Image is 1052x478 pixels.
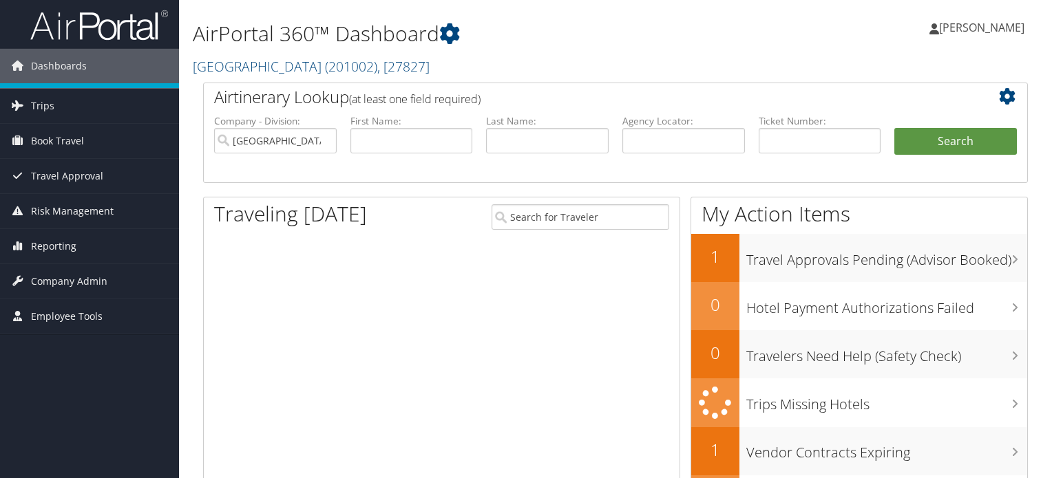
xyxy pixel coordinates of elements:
[894,128,1017,155] button: Search
[939,20,1024,35] span: [PERSON_NAME]
[31,159,103,193] span: Travel Approval
[691,199,1027,228] h1: My Action Items
[486,114,609,128] label: Last Name:
[691,341,739,365] h2: 0
[193,19,757,48] h1: AirPortal 360™ Dashboard
[31,229,76,263] span: Reporting
[691,282,1027,330] a: 0Hotel Payment Authorizations Failed
[691,427,1027,475] a: 1Vendor Contracts Expiring
[492,204,669,230] input: Search for Traveler
[31,194,114,228] span: Risk Management
[691,378,1027,427] a: Trips Missing Hotels
[746,436,1027,462] h3: Vendor Contracts Expiring
[691,234,1027,282] a: 1Travel Approvals Pending (Advisor Booked)
[759,114,881,128] label: Ticket Number:
[31,49,87,83] span: Dashboards
[31,264,107,298] span: Company Admin
[746,340,1027,366] h3: Travelers Need Help (Safety Check)
[193,57,430,76] a: [GEOGRAPHIC_DATA]
[691,293,739,316] h2: 0
[746,292,1027,318] h3: Hotel Payment Authorizations Failed
[325,57,377,76] span: ( 201002 )
[622,114,745,128] label: Agency Locator:
[350,114,473,128] label: First Name:
[691,245,739,268] h2: 1
[691,330,1027,378] a: 0Travelers Need Help (Safety Check)
[214,85,948,109] h2: Airtinerary Lookup
[349,91,481,107] span: (at least one field required)
[30,9,168,41] img: airportal-logo.png
[929,7,1038,48] a: [PERSON_NAME]
[31,124,84,158] span: Book Travel
[746,243,1027,270] h3: Travel Approvals Pending (Advisor Booked)
[31,89,54,123] span: Trips
[31,299,103,334] span: Employee Tools
[691,438,739,461] h2: 1
[214,114,337,128] label: Company - Division:
[746,388,1027,414] h3: Trips Missing Hotels
[214,199,367,228] h1: Traveling [DATE]
[377,57,430,76] span: , [ 27827 ]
